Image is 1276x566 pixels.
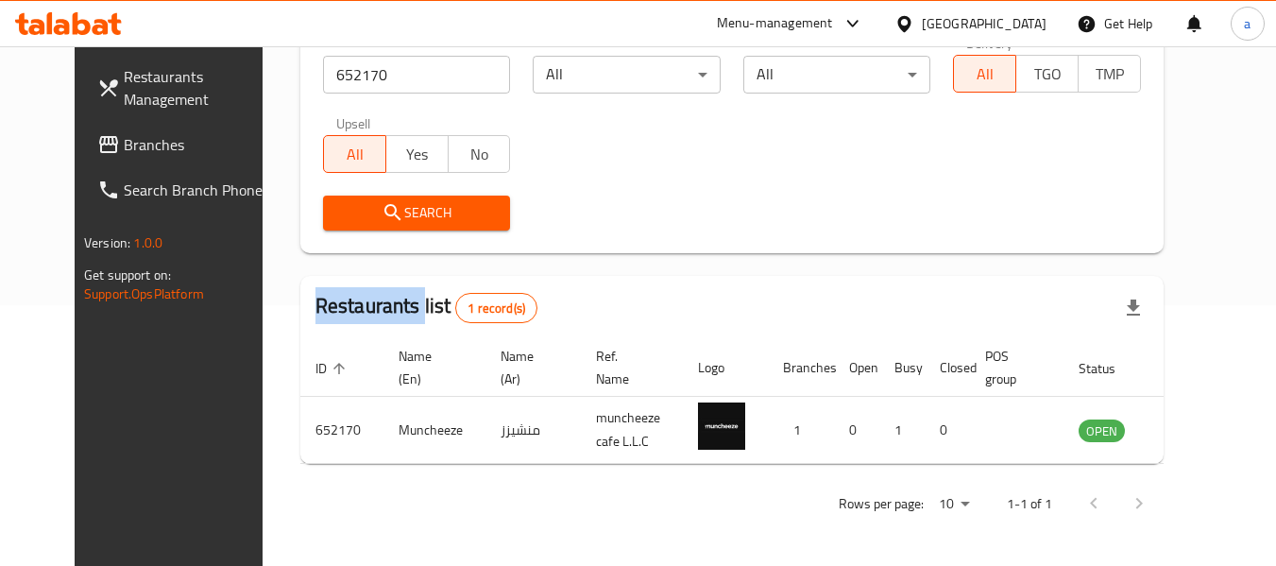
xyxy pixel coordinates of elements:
span: Yes [394,141,441,168]
div: OPEN [1079,420,1125,442]
div: Export file [1111,285,1156,331]
span: Search [338,201,496,225]
button: TGO [1015,55,1079,93]
span: 1 record(s) [456,300,536,317]
span: Name (Ar) [501,345,558,390]
div: Menu-management [717,12,833,35]
span: Ref. Name [596,345,660,390]
span: Restaurants Management [124,65,273,111]
span: POS group [985,345,1041,390]
span: ID [315,357,351,380]
h2: Restaurants list [315,292,537,323]
button: TMP [1078,55,1141,93]
table: enhanced table [300,339,1228,464]
td: Muncheeze [383,397,485,464]
span: All [961,60,1009,88]
span: TGO [1024,60,1071,88]
span: 1.0.0 [133,231,162,255]
div: [GEOGRAPHIC_DATA] [922,13,1046,34]
button: No [448,135,511,173]
img: Muncheeze [698,403,745,450]
div: All [533,56,721,94]
td: منشيزز [485,397,581,464]
th: Logo [683,339,768,397]
span: Name (En) [399,345,463,390]
td: 1 [879,397,925,464]
button: Yes [385,135,449,173]
button: Search [323,196,511,231]
div: Total records count [455,293,537,323]
span: Version: [84,231,130,255]
p: 1-1 of 1 [1007,492,1052,516]
td: 652170 [300,397,383,464]
label: Delivery [966,36,1013,49]
td: 0 [834,397,879,464]
span: a [1244,13,1250,34]
th: Open [834,339,879,397]
input: Search for restaurant name or ID.. [323,56,511,94]
span: Branches [124,133,273,156]
span: Search Branch Phone [124,179,273,201]
td: muncheeze cafe L.L.C [581,397,683,464]
span: No [456,141,503,168]
div: All [743,56,931,94]
label: Upsell [336,116,371,129]
th: Closed [925,339,970,397]
span: OPEN [1079,420,1125,442]
button: All [953,55,1016,93]
th: Action [1163,339,1228,397]
a: Restaurants Management [82,54,288,122]
th: Busy [879,339,925,397]
td: 1 [768,397,834,464]
a: Support.OpsPlatform [84,282,204,306]
th: Branches [768,339,834,397]
a: Branches [82,122,288,167]
a: Search Branch Phone [82,167,288,213]
span: Get support on: [84,263,171,287]
div: Rows per page: [931,490,977,519]
td: 0 [925,397,970,464]
p: Rows per page: [839,492,924,516]
span: Status [1079,357,1140,380]
button: All [323,135,386,173]
span: All [332,141,379,168]
span: TMP [1086,60,1133,88]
